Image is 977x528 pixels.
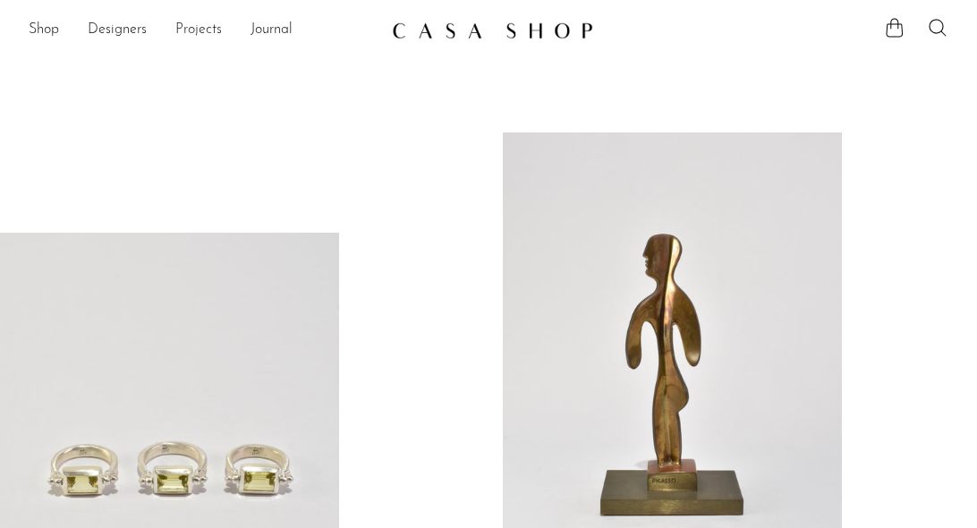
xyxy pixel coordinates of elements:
a: Designers [88,19,147,42]
a: Projects [175,19,222,42]
ul: NEW HEADER MENU [29,15,378,46]
nav: Desktop navigation [29,15,378,46]
a: Journal [251,19,293,42]
a: Shop [29,19,59,42]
